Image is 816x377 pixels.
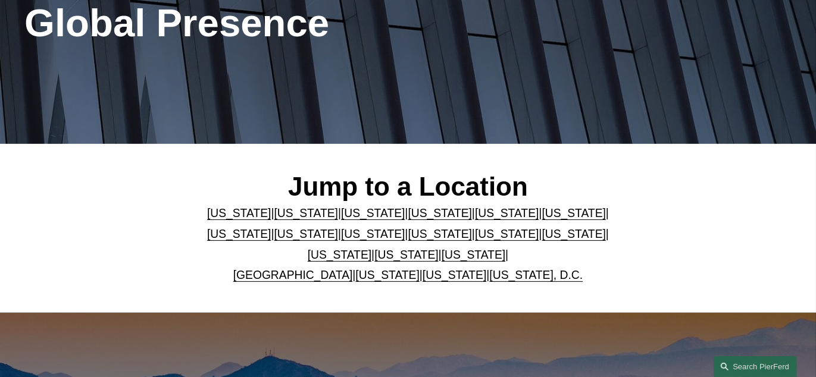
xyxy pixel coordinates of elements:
a: [US_STATE] [207,207,271,219]
a: [US_STATE], D.C. [489,269,583,281]
a: [US_STATE] [408,207,473,219]
h2: Jump to a Location [185,171,632,202]
a: [US_STATE] [475,228,539,240]
a: [US_STATE] [542,207,606,219]
a: [US_STATE] [542,228,606,240]
a: [US_STATE] [423,269,487,281]
h1: Global Presence [24,1,536,46]
a: [GEOGRAPHIC_DATA] [233,269,353,281]
a: [US_STATE] [308,249,372,261]
p: | | | | | | | | | | | | | | | | | | [185,203,632,286]
a: [US_STATE] [341,207,405,219]
a: [US_STATE] [274,207,338,219]
a: [US_STATE] [355,269,420,281]
a: [US_STATE] [207,228,271,240]
a: [US_STATE] [274,228,338,240]
a: [US_STATE] [408,228,473,240]
a: [US_STATE] [442,249,506,261]
a: [US_STATE] [341,228,405,240]
a: [US_STATE] [374,249,439,261]
a: [US_STATE] [475,207,539,219]
a: Search this site [714,356,797,377]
